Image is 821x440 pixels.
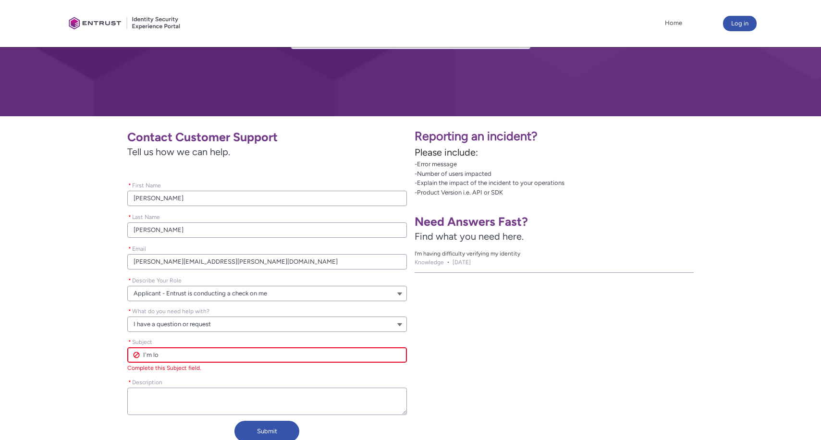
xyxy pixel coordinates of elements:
[415,127,814,146] p: Reporting an incident?
[127,364,406,372] div: Complete this Subject field.
[723,16,757,31] button: Log in
[415,258,444,267] li: Knowledge
[127,179,165,190] label: First Name
[127,211,164,221] label: Last Name
[662,16,685,30] a: Home
[128,245,131,252] abbr: required
[128,182,131,189] abbr: required
[128,339,131,345] abbr: required
[415,145,814,159] p: Please include:
[453,258,471,267] lightning-formatted-date-time: [DATE]
[415,214,694,229] h1: Need Answers Fast?
[127,145,406,159] span: Tell us how we can help.
[134,286,267,301] span: Applicant - Entrust is conducting a check on me
[127,305,213,316] label: What do you need help with?
[128,308,131,315] abbr: required
[127,336,156,346] label: Subject
[128,277,131,284] abbr: required
[415,231,524,242] span: Find what you need here.
[415,159,814,197] p: -Error message -Number of users impacted -Explain the impact of the incident to your operations -...
[128,214,131,220] abbr: required
[127,286,406,301] button: Describe Your Role
[134,317,211,331] span: I have a question or request
[128,379,131,386] abbr: required
[127,274,185,285] label: Describe Your Role
[127,376,166,387] label: Description
[127,243,150,253] label: Email
[415,249,694,258] a: I’m having difficulty verifying my identity
[127,317,406,332] button: What do you need help with?
[127,130,406,145] h1: Contact Customer Support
